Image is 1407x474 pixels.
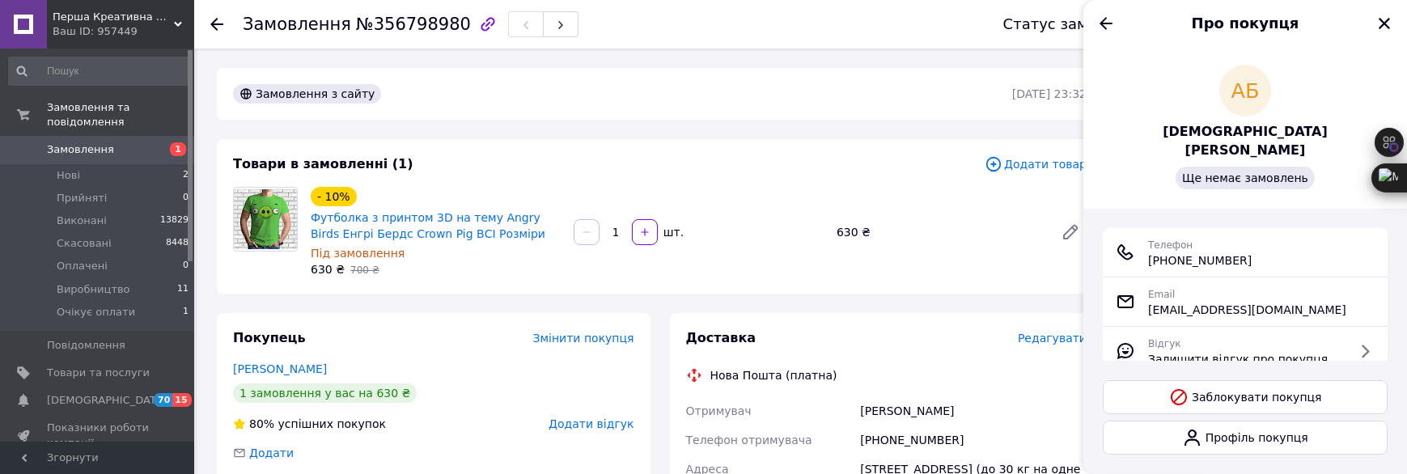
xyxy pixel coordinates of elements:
[311,247,405,260] span: Під замовлення
[47,142,114,157] span: Замовлення
[234,189,297,248] img: Футболка з принтом 3D на тему Angry Birds Енгрі Бердс Crown Pig ВСІ Розміри
[686,404,752,417] span: Отримувач
[1018,332,1087,345] span: Редагувати
[233,156,413,171] span: Товари в замовленні (1)
[1148,351,1328,367] span: Залишити відгук про покупця
[160,214,189,228] span: 13829
[243,15,351,34] span: Замовлення
[170,142,186,156] span: 1
[533,332,634,345] span: Змінити покупця
[233,84,381,104] div: Замовлення з сайту
[249,446,294,459] span: Додати
[659,224,685,240] div: шт.
[1096,14,1116,33] button: Назад
[857,396,1090,425] div: [PERSON_NAME]
[249,417,274,430] span: 80%
[1148,239,1193,251] span: Телефон
[1103,380,1388,414] button: Заблокувати покупця
[311,263,345,276] span: 630 ₴
[183,191,189,205] span: 0
[53,10,174,24] span: Перша Креативна Мануфактура PERFECTUS - Виробництво одягу і декору з 3D принтами на замовлення
[57,214,107,228] span: Виконані
[857,425,1090,455] div: [PHONE_NUMBER]
[706,367,841,383] div: Нова Пошта (платна)
[686,330,756,345] span: Доставка
[177,282,189,297] span: 11
[183,168,189,183] span: 2
[1012,87,1087,100] time: [DATE] 23:32
[47,366,150,380] span: Товари та послуги
[1116,335,1375,367] a: ВідгукЗалишити відгук про покупця
[350,265,379,276] span: 700 ₴
[53,24,194,39] div: Ваш ID: 957449
[311,187,357,206] div: - 10%
[1375,14,1394,33] button: Закрити
[210,16,223,32] div: Повернутися назад
[1148,338,1181,349] span: Відгук
[233,416,386,432] div: успішних покупок
[1148,252,1252,269] span: [PHONE_NUMBER]
[1054,216,1087,248] a: Редагувати
[686,434,812,446] span: Телефон отримувача
[8,57,190,86] input: Пошук
[233,362,327,375] a: [PERSON_NAME]
[57,259,108,273] span: Оплачені
[172,393,191,407] span: 15
[57,191,107,205] span: Прийняті
[549,417,634,430] span: Додати відгук
[154,393,172,407] span: 70
[57,282,130,297] span: Виробництво
[356,15,471,34] span: №356798980
[57,168,80,183] span: Нові
[1231,76,1259,106] span: АБ
[1148,302,1346,318] span: [EMAIL_ADDRESS][DOMAIN_NAME]
[183,259,189,273] span: 0
[1003,16,1152,32] div: Статус замовлення
[47,338,125,353] span: Повідомлення
[47,100,194,129] span: Замовлення та повідомлення
[233,330,306,345] span: Покупець
[1103,123,1388,160] a: [DEMOGRAPHIC_DATA][PERSON_NAME]
[233,383,417,403] div: 1 замовлення у вас на 630 ₴
[985,155,1087,173] span: Додати товар
[47,393,167,408] span: [DEMOGRAPHIC_DATA]
[57,236,112,251] span: Скасовані
[57,305,135,320] span: Очікує оплати
[830,221,1048,243] div: 630 ₴
[311,211,545,240] a: Футболка з принтом 3D на тему Angry Birds Енгрі Бердс Crown Pig ВСІ Розміри
[1103,421,1388,455] a: Профіль покупця
[1182,171,1308,184] span: Ще немає замовлень
[183,305,189,320] span: 1
[166,236,189,251] span: 8448
[1148,289,1175,300] span: Email
[1192,15,1299,32] span: Про покупця
[47,421,150,450] span: Показники роботи компанії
